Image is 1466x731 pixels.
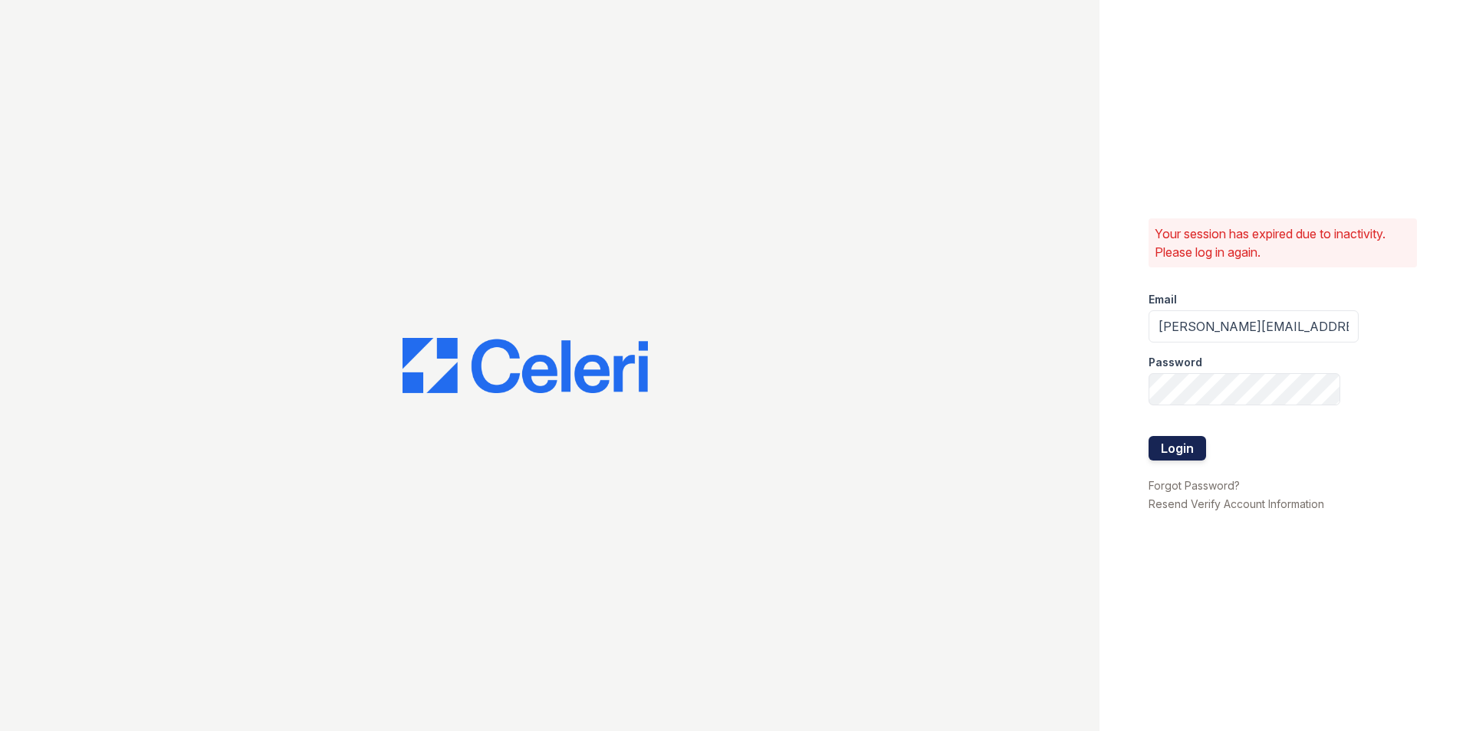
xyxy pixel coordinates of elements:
[1149,292,1177,307] label: Email
[1149,479,1240,492] a: Forgot Password?
[1155,225,1411,261] p: Your session has expired due to inactivity. Please log in again.
[1149,436,1206,461] button: Login
[403,338,648,393] img: CE_Logo_Blue-a8612792a0a2168367f1c8372b55b34899dd931a85d93a1a3d3e32e68fde9ad4.png
[1149,497,1324,510] a: Resend Verify Account Information
[1149,355,1202,370] label: Password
